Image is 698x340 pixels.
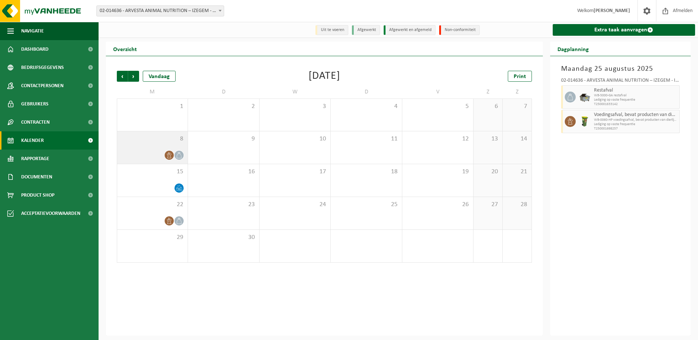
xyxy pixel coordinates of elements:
span: Vorige [117,71,128,82]
span: Dashboard [21,40,49,58]
span: 30 [192,233,255,242]
span: 27 [477,201,499,209]
strong: [PERSON_NAME] [594,8,630,13]
span: Restafval [594,88,678,93]
span: 28 [506,201,528,209]
span: 02-014636 - ARVESTA ANIMAL NUTRITION – IZEGEM - IZEGEM [96,5,224,16]
span: Acceptatievoorwaarden [21,204,80,223]
span: Gebruikers [21,95,49,113]
span: 12 [406,135,469,143]
span: 14 [506,135,528,143]
h2: Dagplanning [550,42,596,56]
span: WB-0060-HP voedingsafval, bevat producten van dierlijke oors [594,118,678,122]
span: T250001698257 [594,127,678,131]
img: WB-5000-GAL-GY-01 [579,92,590,103]
li: Afgewerkt en afgemeld [384,25,436,35]
span: 15 [121,168,184,176]
span: 10 [263,135,327,143]
h2: Overzicht [106,42,144,56]
span: Kalender [21,131,44,150]
span: Navigatie [21,22,44,40]
a: Extra taak aanvragen [553,24,695,36]
li: Uit te voeren [315,25,348,35]
span: Volgende [128,71,139,82]
span: Rapportage [21,150,49,168]
span: Lediging op vaste frequentie [594,98,678,102]
span: 16 [192,168,255,176]
h3: Maandag 25 augustus 2025 [561,63,680,74]
li: Afgewerkt [352,25,380,35]
td: M [117,85,188,98]
span: 26 [406,201,469,209]
span: Product Shop [21,186,54,204]
span: 11 [334,135,398,143]
span: 20 [477,168,499,176]
span: Contracten [21,113,50,131]
span: 4 [334,103,398,111]
span: 8 [121,135,184,143]
td: D [331,85,402,98]
td: V [402,85,473,98]
span: T250001633142 [594,102,678,107]
span: 13 [477,135,499,143]
a: Print [508,71,532,82]
span: 1 [121,103,184,111]
span: 29 [121,233,184,242]
span: 19 [406,168,469,176]
span: 25 [334,201,398,209]
span: 5 [406,103,469,111]
span: Bedrijfsgegevens [21,58,64,77]
span: 6 [477,103,499,111]
span: 7 [506,103,528,111]
td: Z [503,85,532,98]
span: 9 [192,135,255,143]
td: D [188,85,259,98]
li: Non-conformiteit [439,25,480,35]
span: 17 [263,168,327,176]
span: 18 [334,168,398,176]
span: Documenten [21,168,52,186]
span: 3 [263,103,327,111]
td: W [260,85,331,98]
span: 23 [192,201,255,209]
span: Print [514,74,526,80]
span: 2 [192,103,255,111]
span: Contactpersonen [21,77,64,95]
span: Voedingsafval, bevat producten van dierlijke oorsprong, onverpakt, categorie 3 [594,112,678,118]
span: 24 [263,201,327,209]
div: Vandaag [143,71,176,82]
div: 02-014636 - ARVESTA ANIMAL NUTRITION – IZEGEM - IZEGEM [561,78,680,85]
img: WB-0060-HPE-GN-50 [579,116,590,127]
span: Lediging op vaste frequentie [594,122,678,127]
span: 02-014636 - ARVESTA ANIMAL NUTRITION – IZEGEM - IZEGEM [97,6,224,16]
span: 22 [121,201,184,209]
div: [DATE] [308,71,340,82]
td: Z [473,85,503,98]
span: 21 [506,168,528,176]
span: WB-5000-GA restafval [594,93,678,98]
